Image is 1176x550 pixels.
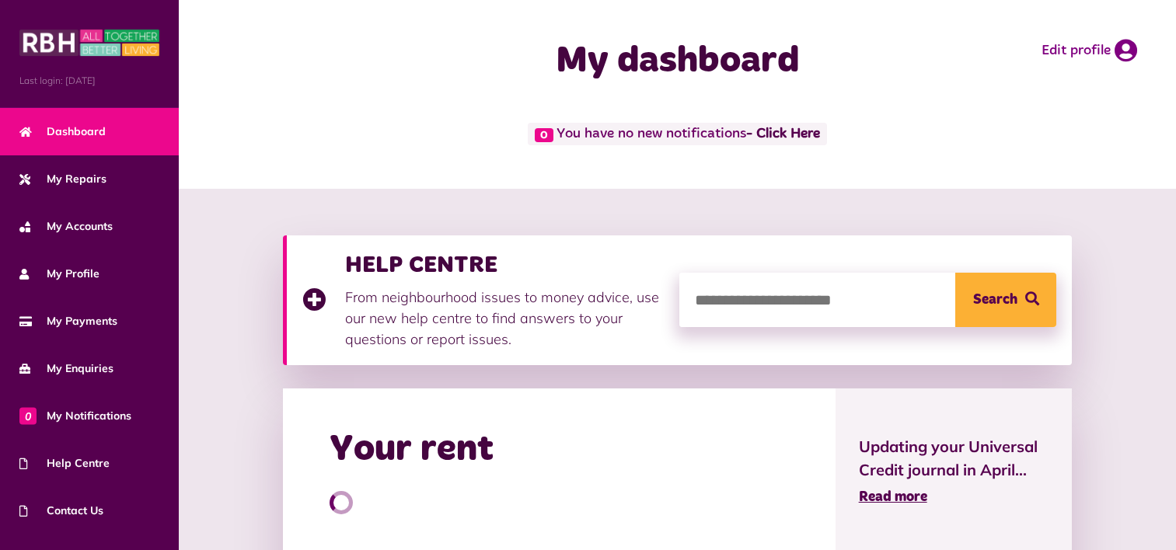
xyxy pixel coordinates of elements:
span: My Notifications [19,408,131,424]
span: Read more [859,490,927,504]
span: Updating your Universal Credit journal in April... [859,435,1049,482]
span: 0 [19,407,37,424]
span: My Enquiries [19,360,113,377]
span: My Profile [19,266,99,282]
button: Search [955,273,1056,327]
h3: HELP CENTRE [345,251,664,279]
span: Search [973,273,1017,327]
span: Contact Us [19,503,103,519]
span: You have no new notifications [528,123,827,145]
span: Last login: [DATE] [19,74,159,88]
span: My Repairs [19,171,106,187]
span: Help Centre [19,455,110,472]
span: Dashboard [19,124,106,140]
a: - Click Here [746,127,820,141]
h1: My dashboard [444,39,912,84]
span: My Payments [19,313,117,329]
span: My Accounts [19,218,113,235]
a: Updating your Universal Credit journal in April... Read more [859,435,1049,508]
span: 0 [535,128,553,142]
a: Edit profile [1042,39,1137,62]
p: From neighbourhood issues to money advice, use our new help centre to find answers to your questi... [345,287,664,350]
h2: Your rent [330,427,494,472]
img: MyRBH [19,27,159,58]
